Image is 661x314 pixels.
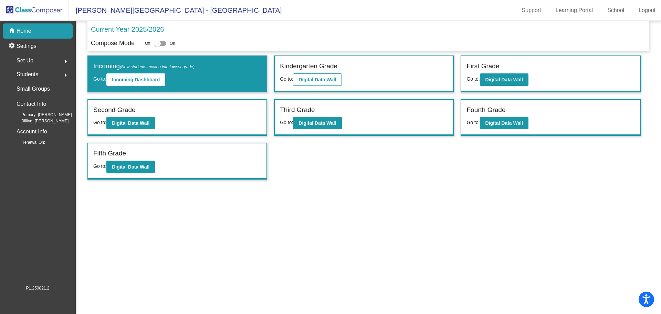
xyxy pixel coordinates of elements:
[466,120,480,125] span: Go to:
[293,117,342,129] button: Digital Data Wall
[93,76,106,82] span: Go to:
[10,112,72,118] span: Primary: [PERSON_NAME]
[62,71,70,79] mat-icon: arrow_right
[17,70,38,79] span: Students
[170,40,175,47] span: On
[112,164,149,170] b: Digital Data Wall
[480,73,528,86] button: Digital Data Wall
[10,139,45,145] span: Renewal On:
[280,76,293,82] span: Go to:
[17,27,31,35] p: Home
[466,61,499,71] label: First Grade
[298,120,336,126] b: Digital Data Wall
[466,76,480,82] span: Go to:
[10,118,69,124] span: Billing: [PERSON_NAME]
[485,77,523,82] b: Digital Data Wall
[17,42,36,50] p: Settings
[69,5,282,16] span: [PERSON_NAME][GEOGRAPHIC_DATA] - [GEOGRAPHIC_DATA]
[112,77,160,82] b: Incoming Dashboard
[93,61,195,71] label: Incoming
[466,105,505,115] label: Fourth Grade
[91,24,164,34] p: Current Year 2025/2026
[17,84,50,94] p: Small Groups
[480,117,528,129] button: Digital Data Wall
[93,120,106,125] span: Go to:
[8,27,17,35] mat-icon: home
[106,161,155,173] button: Digital Data Wall
[91,39,135,48] p: Compose Mode
[280,120,293,125] span: Go to:
[93,105,136,115] label: Second Grade
[280,105,315,115] label: Third Grade
[293,73,342,86] button: Digital Data Wall
[62,57,70,65] mat-icon: arrow_right
[298,77,336,82] b: Digital Data Wall
[550,5,599,16] a: Learning Portal
[17,56,33,65] span: Set Up
[112,120,149,126] b: Digital Data Wall
[633,5,661,16] a: Logout
[120,64,195,69] span: (New students moving into lowest grade)
[106,117,155,129] button: Digital Data Wall
[93,163,106,169] span: Go to:
[106,73,165,86] button: Incoming Dashboard
[602,5,630,16] a: School
[516,5,547,16] a: Support
[145,40,150,47] span: Off
[8,42,17,50] mat-icon: settings
[280,61,337,71] label: Kindergarten Grade
[17,99,46,109] p: Contact Info
[17,127,47,136] p: Account Info
[93,149,126,159] label: Fifth Grade
[485,120,523,126] b: Digital Data Wall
